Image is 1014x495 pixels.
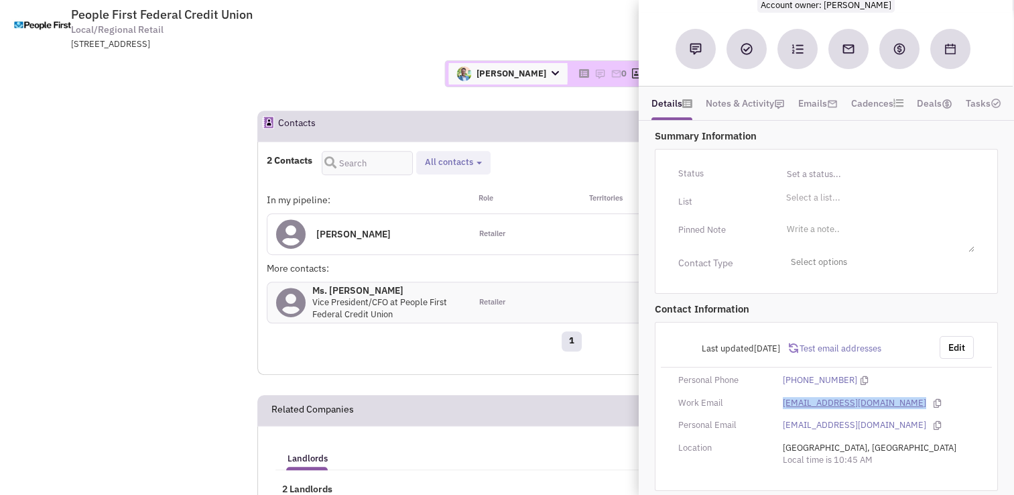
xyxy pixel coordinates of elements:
span: Retailer [479,297,505,308]
button: Edit [940,336,974,359]
img: Send an email [842,42,855,56]
span: [DATE] [754,343,780,354]
div: Territories [572,193,674,207]
span: Vice President/CFO at People First Federal Credit Union [312,296,447,321]
p: Summary Information [655,129,998,143]
span: All contacts [425,156,473,168]
a: Tasks [966,93,1001,113]
div: Location [670,442,774,455]
img: Create a deal [893,42,906,56]
span: Test email addresses [798,343,881,354]
span: Local time is 10:45 AM [783,454,873,465]
a: 1 [562,331,582,351]
button: All contacts [421,156,486,170]
p: Contact Information [655,302,998,316]
span: Local/Regional Retail [71,23,164,37]
img: icon-note.png [774,99,785,109]
img: Schedule a Meeting [945,44,956,54]
a: Deals [917,93,952,113]
div: Personal Phone [670,374,774,387]
h4: 2 Contacts [267,154,312,166]
span: [PERSON_NAME] [448,63,567,85]
input: Search [322,151,413,175]
h2: Contacts [278,111,316,141]
div: [GEOGRAPHIC_DATA], [GEOGRAPHIC_DATA] [774,442,983,467]
li: Select a list... [783,191,840,201]
img: Subscribe to a cadence [791,43,804,55]
img: Add a note [690,43,702,55]
div: Status [670,163,774,184]
span: 0 [621,68,627,79]
div: Work Email [670,397,774,410]
img: icon-note.png [594,68,605,79]
div: Pinned Note [670,219,774,241]
img: Add a Task [741,43,753,55]
img: TaskCount.png [991,98,1001,109]
span: 2 Landlords [275,483,332,495]
h4: [PERSON_NAME] [316,228,391,240]
img: icon-email-active-16.png [611,68,621,79]
div: Personal Email [670,419,774,432]
img: W7vr0x00b0GZC0PPbilSCg.png [456,66,471,81]
a: Details [651,93,692,113]
h2: Related Companies [271,396,354,425]
a: [EMAIL_ADDRESS][DOMAIN_NAME] [783,397,926,410]
a: [PHONE_NUMBER] [783,374,857,387]
span: People First Federal Credit Union [71,7,253,22]
input: Set a status... [783,163,974,184]
a: Cadences [851,93,903,113]
a: Landlords [281,440,334,467]
img: icon-email-active-16.png [827,99,838,109]
a: Notes & Activity [706,93,785,113]
div: [STREET_ADDRESS] [71,38,421,51]
a: Emails [798,93,838,113]
span: Retailer [479,229,505,239]
div: Last updated [670,336,789,362]
div: Contact Type [670,256,774,270]
div: In my pipeline: [267,193,470,207]
div: More contacts: [267,262,470,275]
div: List [670,191,774,213]
img: icon-dealamount.png [942,99,952,109]
h5: Landlords [288,453,328,465]
a: [EMAIL_ADDRESS][DOMAIN_NAME] [783,419,926,432]
div: Role [470,193,572,207]
h4: Ms. [PERSON_NAME] [312,284,462,296]
span: Select options [783,252,974,273]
